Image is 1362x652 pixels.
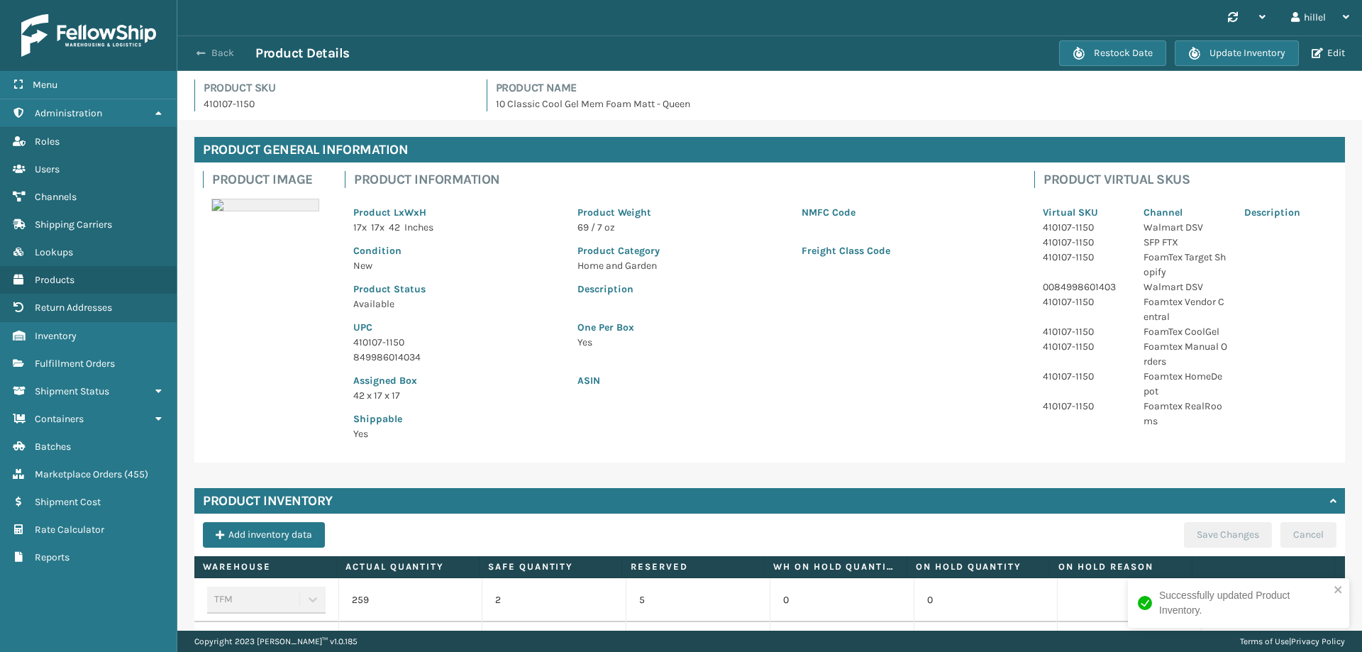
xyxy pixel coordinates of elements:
[914,578,1058,622] td: 0
[35,302,112,314] span: Return Addresses
[488,560,613,573] label: Safe Quantity
[203,522,325,548] button: Add inventory data
[35,246,73,258] span: Lookups
[916,560,1041,573] label: On Hold Quantity
[212,171,328,188] h4: Product Image
[353,373,560,388] p: Assigned Box
[353,388,560,403] p: 42 x 17 x 17
[353,426,560,441] p: Yes
[631,560,755,573] label: Reserved
[1144,339,1227,369] p: Foamtex Manual Orders
[35,163,60,175] span: Users
[773,560,898,573] label: WH On hold quantity
[35,441,71,453] span: Batches
[204,96,470,111] p: 410107-1150
[1184,522,1272,548] button: Save Changes
[1043,235,1126,250] p: 410107-1150
[371,221,384,233] span: 17 x
[577,205,785,220] p: Product Weight
[35,191,77,203] span: Channels
[1058,560,1183,573] label: On Hold Reason
[577,243,785,258] p: Product Category
[496,79,1346,96] h4: Product Name
[203,492,333,509] h4: Product Inventory
[1144,250,1227,280] p: FoamTex Target Shopify
[577,320,1009,335] p: One Per Box
[1043,294,1126,309] p: 410107-1150
[1043,399,1126,414] p: 410107-1150
[35,524,104,536] span: Rate Calculator
[1144,205,1227,220] p: Channel
[35,219,112,231] span: Shipping Carriers
[33,79,57,91] span: Menu
[353,243,560,258] p: Condition
[353,411,560,426] p: Shippable
[353,297,560,311] p: Available
[35,136,60,148] span: Roles
[1159,588,1329,618] div: Successfully updated Product Inventory.
[21,14,156,57] img: logo
[1043,339,1126,354] p: 410107-1150
[1043,171,1336,188] h4: Product Virtual SKUs
[1175,40,1299,66] button: Update Inventory
[354,171,1017,188] h4: Product Information
[194,137,1345,162] h4: Product General Information
[1043,369,1126,384] p: 410107-1150
[1043,280,1126,294] p: 0084998601403
[353,258,560,273] p: New
[35,358,115,370] span: Fulfillment Orders
[1144,399,1227,429] p: Foamtex RealRooms
[1144,294,1227,324] p: Foamtex Vendor Central
[1280,522,1336,548] button: Cancel
[35,330,77,342] span: Inventory
[802,243,1009,258] p: Freight Class Code
[35,551,70,563] span: Reports
[1244,205,1328,220] p: Description
[353,320,560,335] p: UPC
[1144,220,1227,235] p: Walmart DSV
[1144,235,1227,250] p: SFP FTX
[577,335,1009,350] p: Yes
[353,221,367,233] span: 17 x
[1043,324,1126,339] p: 410107-1150
[203,560,328,573] label: Warehouse
[190,47,255,60] button: Back
[35,385,109,397] span: Shipment Status
[35,107,102,119] span: Administration
[1144,280,1227,294] p: Walmart DSV
[35,413,84,425] span: Containers
[124,468,148,480] span: ( 455 )
[1059,40,1166,66] button: Restock Date
[577,221,615,233] span: 69 / 7 oz
[353,205,560,220] p: Product LxWxH
[211,199,319,211] img: 51104088640_40f294f443_o-scaled-700x700.jpg
[1144,369,1227,399] p: Foamtex HomeDepot
[496,96,1346,111] p: 10 Classic Cool Gel Mem Foam Matt - Queen
[482,578,626,622] td: 2
[338,578,482,622] td: 259
[1043,220,1126,235] p: 410107-1150
[770,578,914,622] td: 0
[35,496,101,508] span: Shipment Cost
[353,335,560,350] p: 410107-1150
[577,258,785,273] p: Home and Garden
[204,79,470,96] h4: Product SKU
[1307,47,1349,60] button: Edit
[1043,250,1126,265] p: 410107-1150
[389,221,400,233] span: 42
[577,373,1009,388] p: ASIN
[1334,584,1344,597] button: close
[353,282,560,297] p: Product Status
[255,45,350,62] h3: Product Details
[1144,324,1227,339] p: FoamTex CoolGel
[353,350,560,365] p: 849986014034
[802,205,1009,220] p: NMFC Code
[35,274,74,286] span: Products
[1043,205,1126,220] p: Virtual SKU
[194,631,358,652] p: Copyright 2023 [PERSON_NAME]™ v 1.0.185
[345,560,470,573] label: Actual Quantity
[639,593,757,607] p: 5
[577,282,1009,297] p: Description
[404,221,433,233] span: Inches
[35,468,122,480] span: Marketplace Orders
